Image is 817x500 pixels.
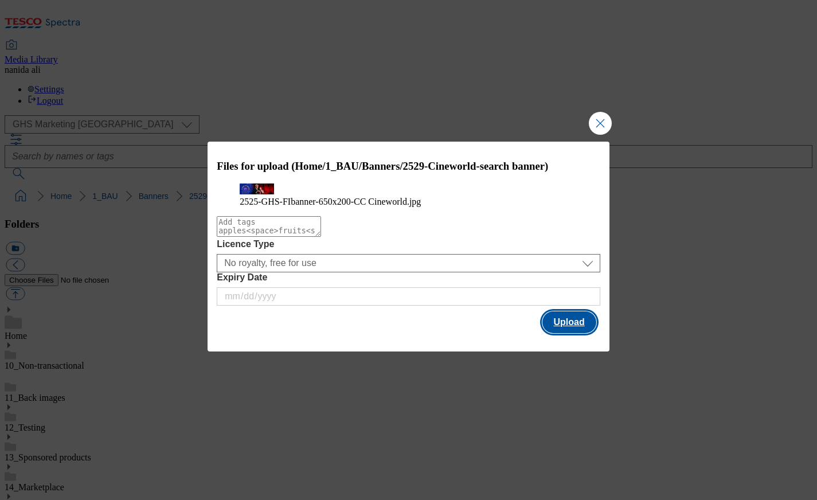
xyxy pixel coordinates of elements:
[542,311,596,333] button: Upload
[208,142,609,351] div: Modal
[217,160,600,173] h3: Files for upload (Home/1_BAU/Banners/2529-Cineworld-search banner)
[217,272,600,283] label: Expiry Date
[217,239,600,249] label: Licence Type
[240,183,274,194] img: preview
[589,112,612,135] button: Close Modal
[240,197,577,207] figcaption: 2525-GHS-FIbanner-650x200-CC Cineworld.jpg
